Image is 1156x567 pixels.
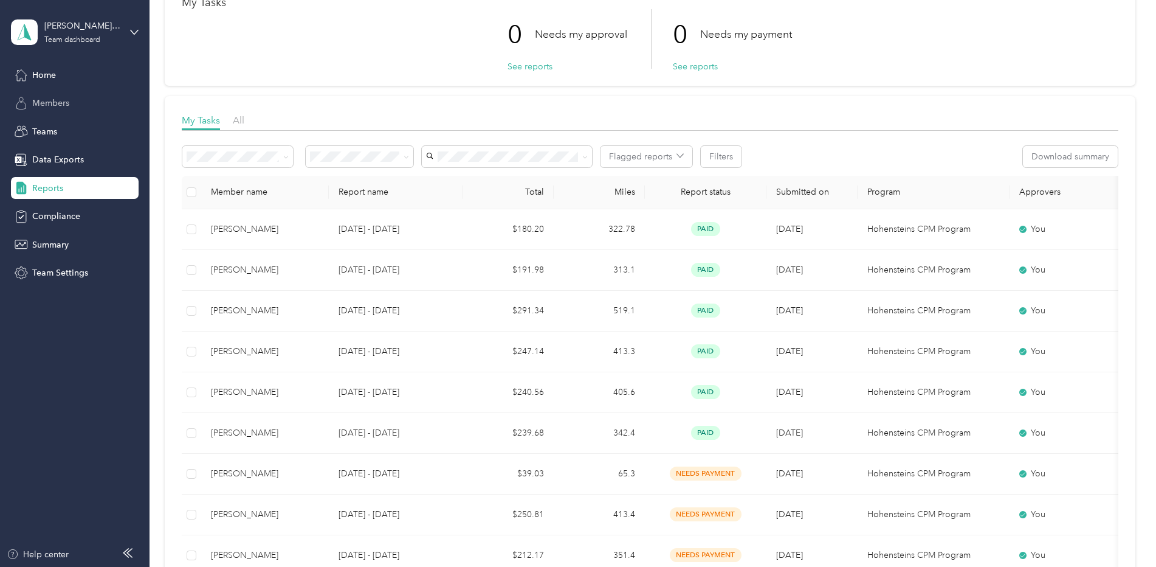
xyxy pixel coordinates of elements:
button: Flagged reports [600,146,692,167]
div: You [1019,386,1121,399]
span: Teams [32,125,57,138]
p: Hohensteins CPM Program [867,467,1000,481]
iframe: Everlance-gr Chat Button Frame [1088,499,1156,567]
span: Members [32,97,69,110]
td: 519.1 [554,291,645,332]
th: Report name [329,176,463,209]
div: You [1019,426,1121,440]
span: [DATE] [776,265,803,275]
p: Needs my payment [700,27,792,42]
span: paid [691,344,720,358]
div: [PERSON_NAME] [211,508,319,521]
span: paid [691,222,720,236]
th: Member name [201,176,329,209]
span: Team Settings [32,266,88,279]
span: paid [691,304,720,318]
p: [DATE] - [DATE] [339,467,453,481]
span: needs payment [670,467,741,481]
p: Hohensteins CPM Program [867,386,1000,399]
span: [DATE] [776,468,803,479]
button: See reports [507,60,552,73]
p: Hohensteins CPM Program [867,263,1000,277]
p: [DATE] - [DATE] [339,549,453,562]
td: $250.81 [463,495,554,535]
div: You [1019,549,1121,562]
p: [DATE] - [DATE] [339,426,453,440]
div: Member name [211,187,319,197]
p: [DATE] - [DATE] [339,304,453,318]
p: [DATE] - [DATE] [339,223,453,236]
button: Download summary [1023,146,1118,167]
td: 413.4 [554,495,645,535]
span: [DATE] [776,509,803,520]
p: 0 [673,9,700,60]
td: Hohensteins CPM Program [858,372,1010,413]
button: Filters [701,146,741,167]
td: 405.6 [554,372,645,413]
p: 0 [507,9,535,60]
td: Hohensteins CPM Program [858,250,1010,291]
td: Hohensteins CPM Program [858,291,1010,332]
td: $39.03 [463,454,554,495]
div: Miles [563,187,635,197]
span: [DATE] [776,550,803,560]
span: needs payment [670,507,741,521]
td: 322.78 [554,209,645,250]
td: $240.56 [463,372,554,413]
div: You [1019,263,1121,277]
td: 413.3 [554,332,645,372]
td: $239.68 [463,413,554,454]
span: [DATE] [776,387,803,397]
p: Needs my approval [535,27,627,42]
span: Compliance [32,210,80,223]
span: Home [32,69,56,82]
span: [DATE] [776,224,803,234]
span: My Tasks [182,114,220,126]
span: [DATE] [776,346,803,357]
td: Hohensteins CPM Program [858,209,1010,250]
div: You [1019,508,1121,521]
span: Summary [32,238,69,251]
td: 313.1 [554,250,645,291]
div: You [1019,345,1121,358]
div: You [1019,304,1121,318]
button: Help center [7,548,69,561]
td: $191.98 [463,250,554,291]
td: Hohensteins CPM Program [858,454,1010,495]
div: [PERSON_NAME][EMAIL_ADDRESS][DOMAIN_NAME] [44,19,120,32]
div: [PERSON_NAME] [211,467,319,481]
span: paid [691,385,720,399]
td: $180.20 [463,209,554,250]
div: Team dashboard [44,37,100,44]
td: 65.3 [554,454,645,495]
span: needs payment [670,548,741,562]
div: [PERSON_NAME] [211,263,319,277]
p: [DATE] - [DATE] [339,345,453,358]
td: 342.4 [554,413,645,454]
p: Hohensteins CPM Program [867,508,1000,521]
td: Hohensteins CPM Program [858,413,1010,454]
span: Data Exports [32,153,84,166]
span: [DATE] [776,428,803,438]
p: Hohensteins CPM Program [867,345,1000,358]
p: Hohensteins CPM Program [867,549,1000,562]
div: [PERSON_NAME] [211,304,319,318]
button: See reports [673,60,718,73]
th: Submitted on [766,176,858,209]
p: Hohensteins CPM Program [867,223,1000,236]
p: Hohensteins CPM Program [867,304,1000,318]
span: All [233,114,244,126]
td: $247.14 [463,332,554,372]
th: Approvers [1010,176,1131,209]
p: [DATE] - [DATE] [339,263,453,277]
div: You [1019,223,1121,236]
th: Program [858,176,1010,209]
p: [DATE] - [DATE] [339,386,453,399]
div: [PERSON_NAME] [211,549,319,562]
p: Hohensteins CPM Program [867,426,1000,440]
span: Report status [655,187,757,197]
span: Reports [32,182,63,195]
p: [DATE] - [DATE] [339,508,453,521]
span: paid [691,263,720,277]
